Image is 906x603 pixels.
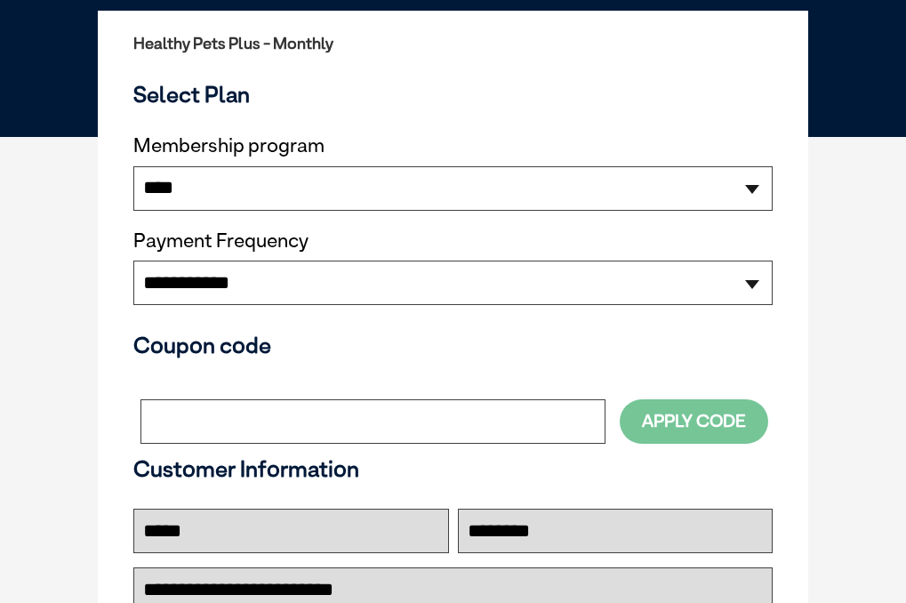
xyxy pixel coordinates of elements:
h3: Coupon code [133,332,773,358]
h3: Select Plan [133,81,773,108]
h3: Customer Information [133,455,773,482]
h2: Healthy Pets Plus - Monthly [133,35,773,52]
label: Membership program [133,134,773,157]
label: Payment Frequency [133,229,309,253]
button: Apply Code [620,399,768,443]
